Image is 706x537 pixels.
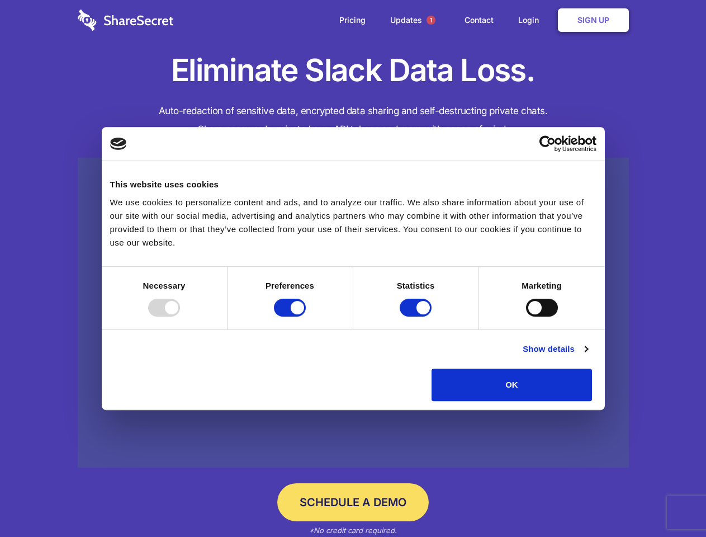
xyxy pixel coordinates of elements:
div: We use cookies to personalize content and ads, and to analyze our traffic. We also share informat... [110,196,596,249]
span: 1 [427,16,435,25]
a: Login [507,3,556,37]
div: This website uses cookies [110,178,596,191]
h4: Auto-redaction of sensitive data, encrypted data sharing and self-destructing private chats. Shar... [78,102,629,139]
img: logo [110,138,127,150]
a: Contact [453,3,505,37]
a: Schedule a Demo [277,483,429,521]
em: *No credit card required. [309,526,397,535]
strong: Statistics [397,281,435,290]
strong: Necessary [143,281,186,290]
button: OK [432,369,592,401]
h1: Eliminate Slack Data Loss. [78,50,629,91]
a: Wistia video thumbnail [78,158,629,468]
a: Show details [523,342,587,356]
a: Usercentrics Cookiebot - opens in a new window [499,135,596,152]
a: Pricing [328,3,377,37]
a: Sign Up [558,8,629,32]
img: logo-wordmark-white-trans-d4663122ce5f474addd5e946df7df03e33cb6a1c49d2221995e7729f52c070b2.svg [78,10,173,31]
strong: Preferences [266,281,314,290]
strong: Marketing [522,281,562,290]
